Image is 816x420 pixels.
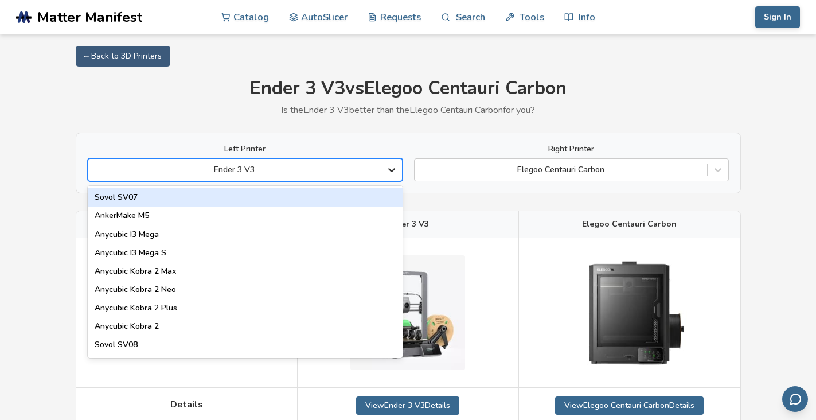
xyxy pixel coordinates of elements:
[582,220,677,229] span: Elegoo Centauri Carbon
[170,399,203,410] span: Details
[88,207,403,225] div: AnkerMake M5
[76,78,741,99] h1: Ender 3 V3 vs Elegoo Centauri Carbon
[88,244,403,262] div: Anycubic I3 Mega S
[782,386,808,412] button: Send feedback via email
[386,220,429,229] span: Ender 3 V3
[350,255,465,370] img: Ender 3 V3
[88,262,403,281] div: Anycubic Kobra 2 Max
[356,396,459,415] a: ViewEnder 3 V3Details
[76,105,741,115] p: Is the Ender 3 V3 better than the Elegoo Centauri Carbon for you?
[755,6,800,28] button: Sign In
[76,46,170,67] a: ← Back to 3D Printers
[88,336,403,354] div: Sovol SV08
[88,188,403,207] div: Sovol SV07
[555,396,704,415] a: ViewElegoo Centauri CarbonDetails
[88,225,403,244] div: Anycubic I3 Mega
[88,299,403,317] div: Anycubic Kobra 2 Plus
[414,145,729,154] label: Right Printer
[572,246,687,378] img: Elegoo Centauri Carbon
[88,145,403,154] label: Left Printer
[88,281,403,299] div: Anycubic Kobra 2 Neo
[88,317,403,336] div: Anycubic Kobra 2
[420,165,423,174] input: Elegoo Centauri Carbon
[88,354,403,372] div: Creality Hi
[94,165,96,174] input: Ender 3 V3Sovol SV07AnkerMake M5Anycubic I3 MegaAnycubic I3 Mega SAnycubic Kobra 2 MaxAnycubic Ko...
[37,9,142,25] span: Matter Manifest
